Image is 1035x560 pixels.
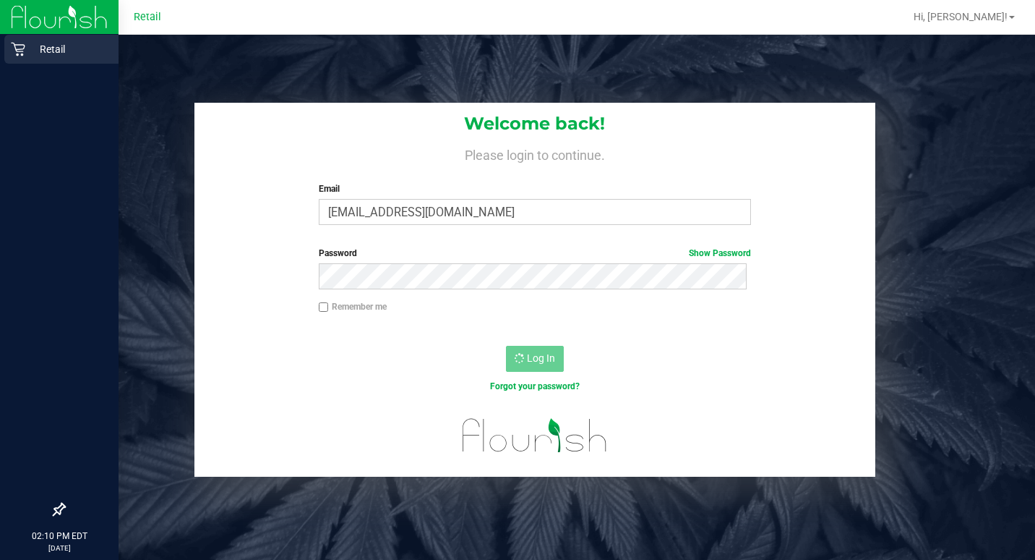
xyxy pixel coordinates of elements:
[194,145,876,162] h4: Please login to continue.
[319,182,751,195] label: Email
[7,543,112,553] p: [DATE]
[914,11,1008,22] span: Hi, [PERSON_NAME]!
[194,114,876,133] h1: Welcome back!
[319,300,387,313] label: Remember me
[506,346,564,372] button: Log In
[689,248,751,258] a: Show Password
[25,41,112,58] p: Retail
[7,530,112,543] p: 02:10 PM EDT
[527,352,555,364] span: Log In
[319,302,329,313] input: Remember me
[134,11,161,23] span: Retail
[319,248,357,258] span: Password
[450,408,620,463] img: flourish_logo.svg
[6,1,12,15] span: 1
[490,381,580,391] a: Forgot your password?
[11,42,25,56] inline-svg: Retail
